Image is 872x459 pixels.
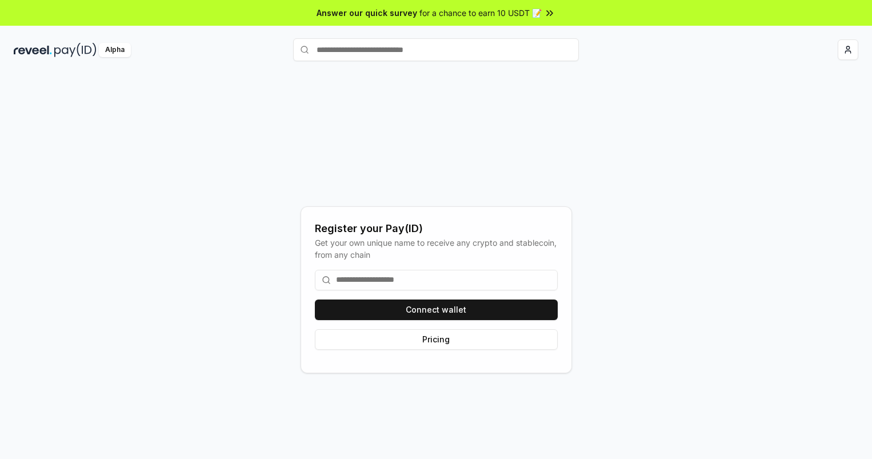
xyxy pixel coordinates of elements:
img: pay_id [54,43,97,57]
span: for a chance to earn 10 USDT 📝 [419,7,542,19]
button: Connect wallet [315,300,558,320]
span: Answer our quick survey [317,7,417,19]
button: Pricing [315,329,558,350]
div: Register your Pay(ID) [315,221,558,237]
div: Alpha [99,43,131,57]
img: reveel_dark [14,43,52,57]
div: Get your own unique name to receive any crypto and stablecoin, from any chain [315,237,558,261]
